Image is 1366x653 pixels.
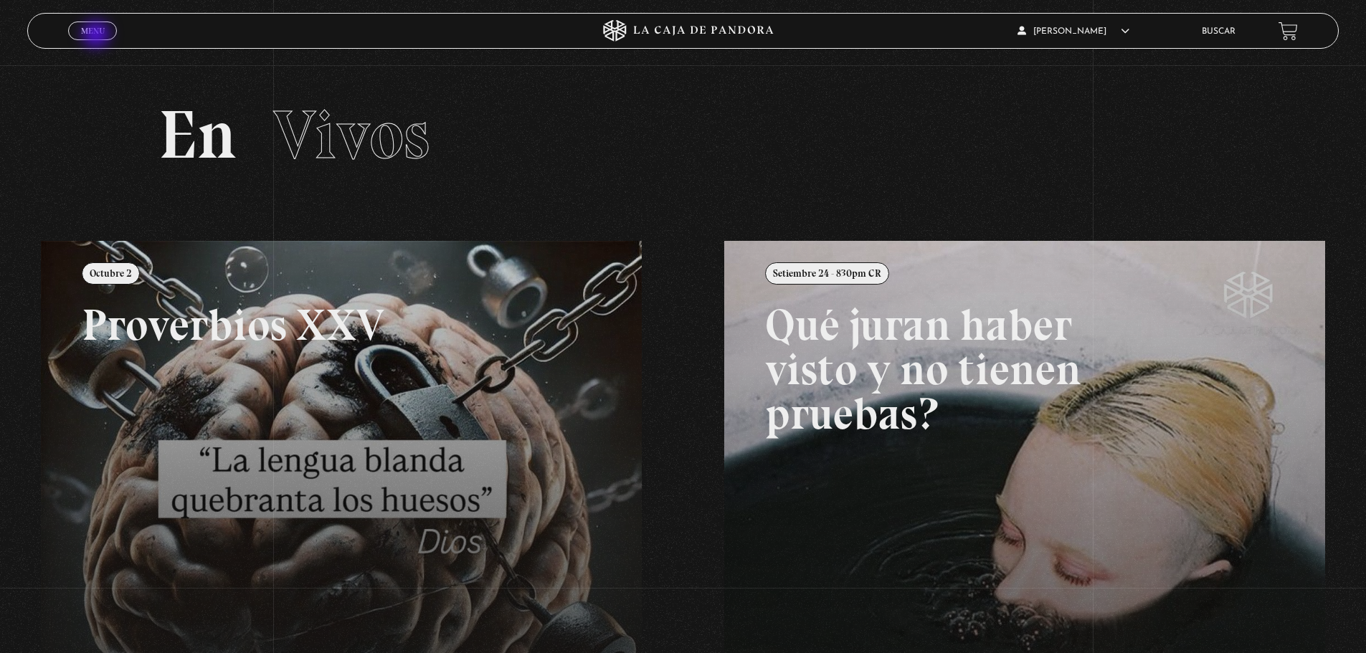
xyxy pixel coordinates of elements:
a: View your shopping cart [1279,22,1298,41]
span: Menu [81,27,105,35]
h2: En [158,101,1208,169]
span: Vivos [273,94,430,176]
a: Buscar [1202,27,1235,36]
span: Cerrar [76,39,110,49]
span: [PERSON_NAME] [1018,27,1129,36]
